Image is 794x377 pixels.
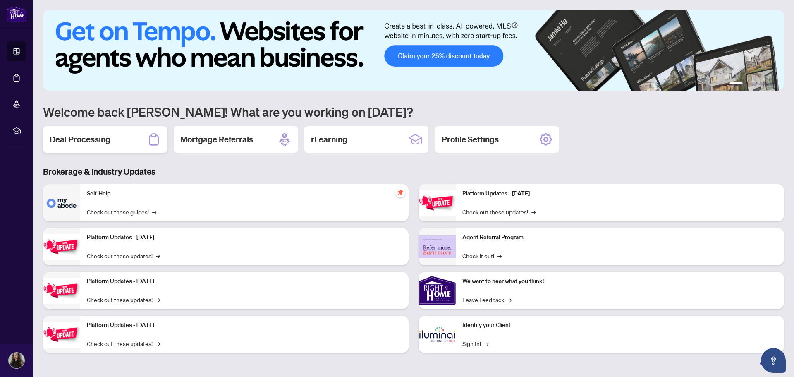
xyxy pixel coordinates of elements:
[497,251,502,260] span: →
[462,207,536,216] a: Check out these updates!→
[43,104,784,120] h1: Welcome back [PERSON_NAME]! What are you working on [DATE]?
[531,207,536,216] span: →
[761,348,786,373] button: Open asap
[180,134,253,145] h2: Mortgage Referrals
[753,82,756,86] button: 3
[772,82,776,86] button: 6
[484,339,488,348] span: →
[156,295,160,304] span: →
[729,82,743,86] button: 1
[442,134,499,145] h2: Profile Settings
[43,322,80,348] img: Platform Updates - July 8, 2025
[156,339,160,348] span: →
[87,339,160,348] a: Check out these updates!→
[419,190,456,216] img: Platform Updates - June 23, 2025
[156,251,160,260] span: →
[43,166,784,178] h3: Brokerage & Industry Updates
[87,207,156,216] a: Check out these guides!→
[87,295,160,304] a: Check out these updates!→
[50,134,110,145] h2: Deal Processing
[462,339,488,348] a: Sign In!→
[43,10,784,91] img: Slide 0
[87,321,402,330] p: Platform Updates - [DATE]
[507,295,512,304] span: →
[462,251,502,260] a: Check it out!→
[152,207,156,216] span: →
[462,189,777,198] p: Platform Updates - [DATE]
[419,272,456,309] img: We want to hear what you think!
[462,295,512,304] a: Leave Feedback→
[87,251,160,260] a: Check out these updates!→
[43,184,80,221] img: Self-Help
[419,316,456,353] img: Identify your Client
[766,82,769,86] button: 5
[759,82,763,86] button: 4
[462,277,777,286] p: We want to hear what you think!
[462,233,777,242] p: Agent Referral Program
[9,353,24,368] img: Profile Icon
[462,321,777,330] p: Identify your Client
[395,187,405,197] span: pushpin
[7,6,26,22] img: logo
[87,277,402,286] p: Platform Updates - [DATE]
[87,189,402,198] p: Self-Help
[43,278,80,304] img: Platform Updates - July 21, 2025
[419,235,456,258] img: Agent Referral Program
[87,233,402,242] p: Platform Updates - [DATE]
[43,234,80,260] img: Platform Updates - September 16, 2025
[746,82,749,86] button: 2
[311,134,347,145] h2: rLearning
